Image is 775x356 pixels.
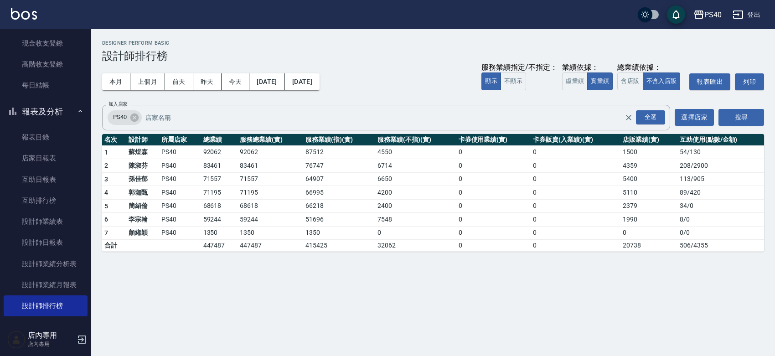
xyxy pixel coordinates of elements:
button: save [667,5,685,24]
td: 8 / 0 [677,213,764,227]
a: 設計師排行榜 [4,295,88,316]
td: 83461 [238,159,303,173]
td: 0 [456,240,531,252]
div: PS40 [704,9,722,21]
td: 0 [531,213,620,227]
button: 報表匯出 [689,73,730,90]
span: 3 [104,175,108,183]
button: 不含入店販 [643,72,681,90]
th: 店販業績(實) [620,134,677,146]
td: 87512 [303,145,375,159]
th: 服務總業績(實) [238,134,303,146]
td: 0 / 0 [677,226,764,240]
td: 51696 [303,213,375,227]
a: 互助排行榜 [4,190,88,211]
td: 7548 [375,213,456,227]
button: 選擇店家 [675,109,714,126]
td: 2379 [620,199,677,213]
h2: Designer Perform Basic [102,40,764,46]
td: 32062 [375,240,456,252]
a: 報表目錄 [4,127,88,148]
td: 0 [456,172,531,186]
button: 虛業績 [562,72,588,90]
th: 名次 [102,134,126,146]
th: 互助使用(點數/金額) [677,134,764,146]
button: 不顯示 [501,72,526,90]
td: 68618 [238,199,303,213]
td: 0 [531,199,620,213]
a: 設計師日報表 [4,232,88,253]
button: [DATE] [285,73,320,90]
td: 0 [456,145,531,159]
button: 報表及分析 [4,100,88,124]
th: 卡券販賣(入業績)(實) [531,134,620,146]
span: 6 [104,216,108,223]
td: PS40 [159,159,201,173]
td: 1500 [620,145,677,159]
td: 4359 [620,159,677,173]
td: 0 [531,186,620,200]
img: Logo [11,8,37,20]
span: 4 [104,189,108,196]
td: 0 [456,186,531,200]
span: 5 [104,202,108,210]
td: 2400 [375,199,456,213]
td: 66218 [303,199,375,213]
span: 7 [104,229,108,237]
div: 業績依據： [562,63,613,72]
button: 含店販 [617,72,643,90]
td: 34 / 0 [677,199,764,213]
td: 李宗翰 [126,213,159,227]
td: 6714 [375,159,456,173]
button: 搜尋 [718,109,764,126]
td: 4200 [375,186,456,200]
a: 每日結帳 [4,75,88,96]
button: 顯示 [481,72,501,90]
td: PS40 [159,226,201,240]
button: PS40 [690,5,725,24]
td: 0 [456,213,531,227]
th: 服務業績(指)(實) [303,134,375,146]
a: 現金收支登錄 [4,33,88,54]
td: 59244 [238,213,303,227]
td: 0 [620,226,677,240]
span: 1 [104,149,108,156]
td: 0 [456,226,531,240]
td: 208 / 2900 [677,159,764,173]
td: PS40 [159,199,201,213]
td: 蘇煜森 [126,145,159,159]
table: a dense table [102,134,764,252]
td: 66995 [303,186,375,200]
td: 0 [456,159,531,173]
a: 設計師業績月報表 [4,274,88,295]
th: 所屬店家 [159,134,201,146]
td: 1350 [303,226,375,240]
button: 昨天 [193,73,222,90]
td: 1350 [201,226,238,240]
span: 2 [104,162,108,169]
td: 506 / 4355 [677,240,764,252]
td: 1990 [620,213,677,227]
a: 服務扣項明細表 [4,316,88,337]
th: 總業績 [201,134,238,146]
td: 76747 [303,159,375,173]
button: Open [634,108,667,126]
td: 郭珈甄 [126,186,159,200]
td: 54 / 130 [677,145,764,159]
td: 6650 [375,172,456,186]
td: 415425 [303,240,375,252]
td: 68618 [201,199,238,213]
td: 59244 [201,213,238,227]
button: 列印 [735,73,764,90]
td: 5110 [620,186,677,200]
a: 店家日報表 [4,148,88,169]
td: 合計 [102,240,126,252]
h5: 店內專用 [28,331,74,340]
th: 設計師 [126,134,159,146]
td: 1350 [238,226,303,240]
td: 71557 [238,172,303,186]
td: PS40 [159,172,201,186]
td: 89 / 420 [677,186,764,200]
td: 0 [531,159,620,173]
button: [DATE] [249,73,284,90]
